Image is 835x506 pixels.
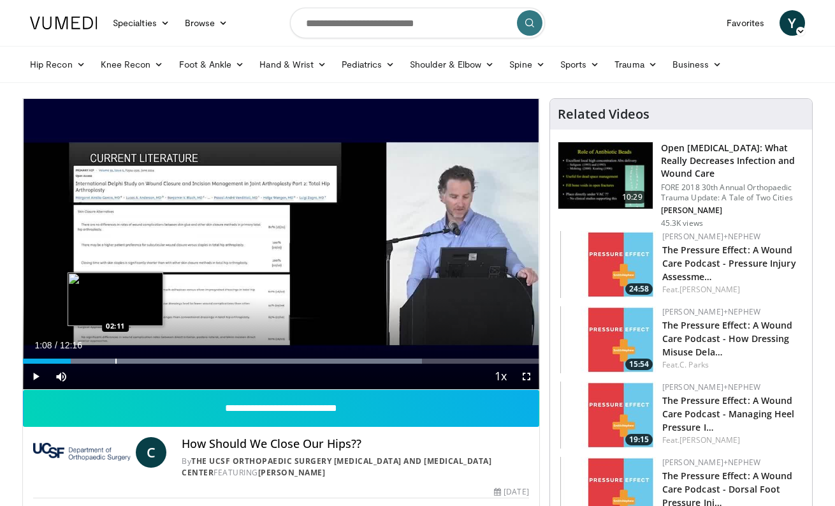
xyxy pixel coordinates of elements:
a: Shoulder & Elbow [402,52,502,77]
a: [PERSON_NAME] [258,467,326,478]
h4: How Should We Close Our Hips?? [182,437,528,451]
div: Progress Bar [23,359,539,364]
span: 1:08 [34,340,52,350]
div: Feat. [662,435,802,446]
span: 12:16 [60,340,82,350]
span: 24:58 [625,283,653,295]
button: Fullscreen [514,364,539,389]
button: Mute [48,364,74,389]
a: Trauma [607,52,665,77]
img: image.jpeg [68,272,163,326]
button: Play [23,364,48,389]
a: The Pressure Effect: A Wound Care Podcast - Managing Heel Pressure I… [662,394,795,433]
a: [PERSON_NAME]+Nephew [662,306,760,317]
a: [PERSON_NAME]+Nephew [662,231,760,242]
img: ded7be61-cdd8-40fc-98a3-de551fea390e.150x105_q85_crop-smart_upscale.jpg [558,142,653,209]
a: C [136,437,166,468]
button: Playback Rate [488,364,514,389]
input: Search topics, interventions [290,8,545,38]
a: Pediatrics [334,52,402,77]
span: 15:54 [625,359,653,370]
img: 60a7b2e5-50df-40c4-868a-521487974819.150x105_q85_crop-smart_upscale.jpg [560,382,656,449]
a: Hand & Wrist [252,52,334,77]
a: Sports [553,52,607,77]
video-js: Video Player [23,99,539,390]
h4: Related Videos [558,107,650,122]
div: Feat. [662,284,802,295]
img: VuMedi Logo [30,17,98,29]
a: C. Parks [679,359,709,370]
a: [PERSON_NAME] [679,435,740,445]
a: 19:15 [560,382,656,449]
a: Foot & Ankle [171,52,252,77]
a: 10:29 Open [MEDICAL_DATA]: What Really Decreases Infection and Wound Care FORE 2018 30th Annual O... [558,142,804,228]
a: Spine [502,52,552,77]
a: Y [780,10,805,36]
a: Knee Recon [93,52,171,77]
a: Business [665,52,730,77]
a: [PERSON_NAME]+Nephew [662,382,760,392]
a: 24:58 [560,231,656,298]
h3: Open [MEDICAL_DATA]: What Really Decreases Infection and Wound Care [661,142,804,180]
a: Favorites [719,10,772,36]
a: Browse [177,10,236,36]
p: 45.3K views [661,218,703,228]
span: / [55,340,57,350]
img: The UCSF Orthopaedic Surgery Arthritis and Joint Replacement Center [33,437,131,468]
div: [DATE] [494,486,528,498]
a: Hip Recon [22,52,93,77]
div: By FEATURING [182,456,528,479]
div: Feat. [662,359,802,371]
span: 10:29 [617,191,648,204]
a: [PERSON_NAME]+Nephew [662,457,760,468]
p: [PERSON_NAME] [661,205,804,216]
p: FORE 2018 30th Annual Orthopaedic Trauma Update: A Tale of Two Cities [661,182,804,203]
img: 61e02083-5525-4adc-9284-c4ef5d0bd3c4.150x105_q85_crop-smart_upscale.jpg [560,306,656,373]
span: 19:15 [625,434,653,445]
a: The UCSF Orthopaedic Surgery [MEDICAL_DATA] and [MEDICAL_DATA] Center [182,456,491,478]
a: The Pressure Effect: A Wound Care Podcast - Pressure Injury Assessme… [662,244,796,283]
a: 15:54 [560,306,656,373]
a: Specialties [105,10,177,36]
img: 2a658e12-bd38-46e9-9f21-8239cc81ed40.150x105_q85_crop-smart_upscale.jpg [560,231,656,298]
a: [PERSON_NAME] [679,284,740,295]
a: The Pressure Effect: A Wound Care Podcast - How Dressing Misuse Dela… [662,319,793,358]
